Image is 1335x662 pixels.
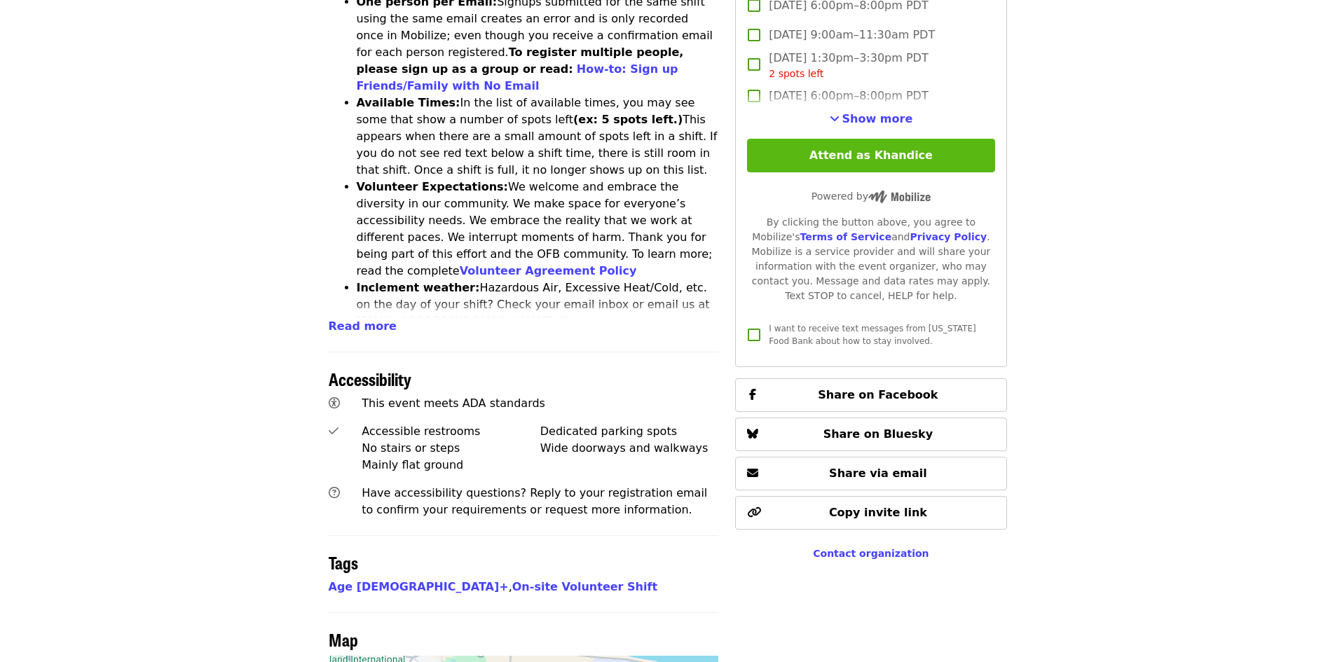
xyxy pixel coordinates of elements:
[910,231,987,242] a: Privacy Policy
[813,548,929,559] a: Contact organization
[735,457,1006,490] button: Share via email
[735,496,1006,530] button: Copy invite link
[512,580,657,593] a: On-site Volunteer Shift
[329,425,338,438] i: check icon
[735,418,1006,451] button: Share on Bluesky
[329,396,340,410] i: universal-access icon
[357,280,719,364] li: Hazardous Air, Excessive Heat/Cold, etc. on the day of your shift? Check your email inbox or emai...
[329,319,397,333] span: Read more
[329,627,358,651] span: Map
[769,324,975,346] span: I want to receive text messages from [US_STATE] Food Bank about how to stay involved.
[823,427,933,441] span: Share on Bluesky
[747,139,994,172] button: Attend as Khandice
[329,550,358,574] span: Tags
[357,96,460,109] strong: Available Times:
[818,388,938,401] span: Share on Facebook
[362,423,540,440] div: Accessible restrooms
[357,46,684,76] strong: To register multiple people, please sign up as a group or read:
[357,179,719,280] li: We welcome and embrace the diversity in our community. We make space for everyone’s accessibility...
[357,180,509,193] strong: Volunteer Expectations:
[540,423,719,440] div: Dedicated parking spots
[460,264,637,277] a: Volunteer Agreement Policy
[329,318,397,335] button: Read more
[769,50,928,81] span: [DATE] 1:30pm–3:30pm PDT
[842,112,913,125] span: Show more
[812,191,931,202] span: Powered by
[829,506,927,519] span: Copy invite link
[769,68,823,79] span: 2 spots left
[329,366,411,391] span: Accessibility
[362,396,545,410] span: This event meets ADA standards
[357,281,480,294] strong: Inclement weather:
[769,27,935,43] span: [DATE] 9:00am–11:30am PDT
[362,440,540,457] div: No stairs or steps
[357,62,678,92] a: How-to: Sign up Friends/Family with No Email
[362,486,707,516] span: Have accessibility questions? Reply to your registration email to confirm your requirements or re...
[800,231,891,242] a: Terms of Service
[573,113,683,126] strong: (ex: 5 spots left.)
[830,111,913,127] button: See more timeslots
[540,440,719,457] div: Wide doorways and walkways
[329,580,509,593] a: Age [DEMOGRAPHIC_DATA]+
[769,88,928,104] span: [DATE] 6:00pm–8:00pm PDT
[329,486,340,499] i: question-circle icon
[829,467,927,480] span: Share via email
[735,378,1006,412] button: Share on Facebook
[362,457,540,474] div: Mainly flat ground
[747,215,994,303] div: By clicking the button above, you agree to Mobilize's and . Mobilize is a service provider and wi...
[868,191,931,203] img: Powered by Mobilize
[357,95,719,179] li: In the list of available times, you may see some that show a number of spots left This appears wh...
[329,580,512,593] span: ,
